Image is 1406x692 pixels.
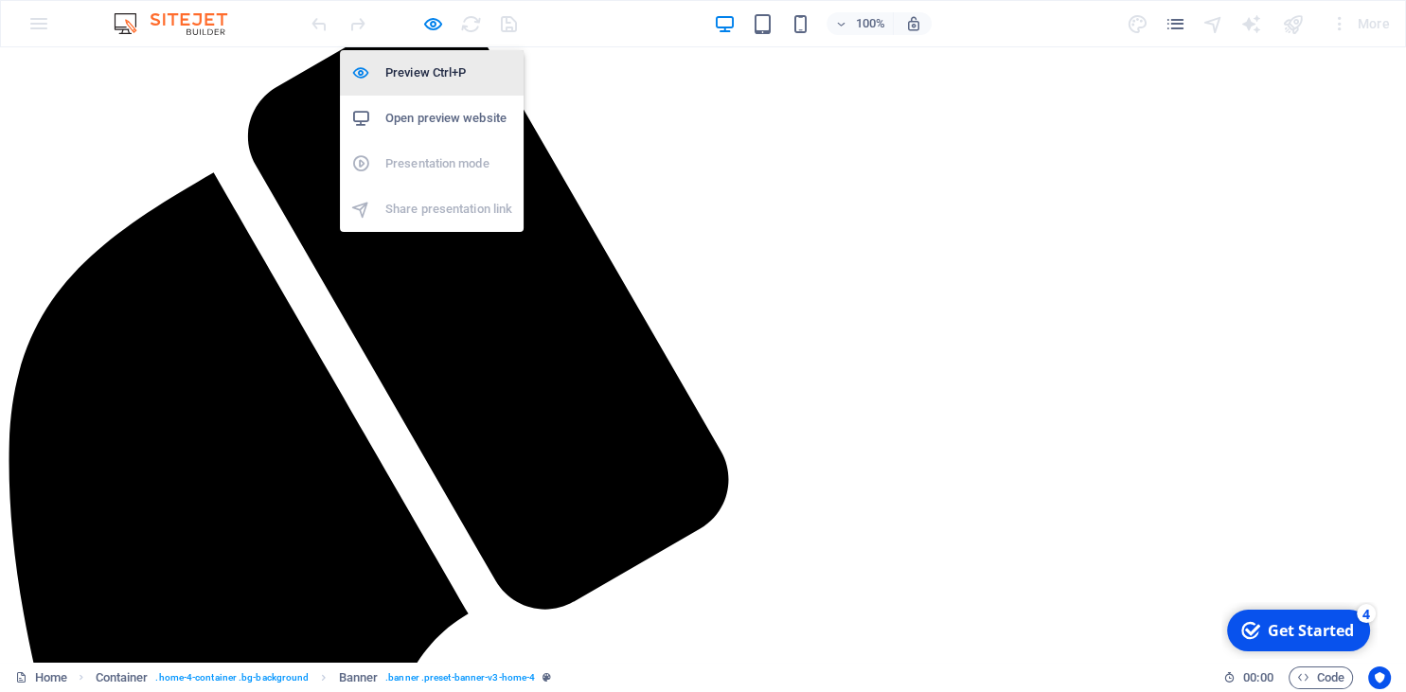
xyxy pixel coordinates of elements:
[1368,666,1391,689] button: Usercentrics
[155,666,309,689] span: . home-4-container .bg-background
[385,62,512,84] h6: Preview Ctrl+P
[1289,666,1353,689] button: Code
[827,12,894,35] button: 100%
[1164,13,1185,35] i: Pages (Ctrl+Alt+S)
[6,8,149,49] div: Get Started 4 items remaining, 20% complete
[385,666,535,689] span: . banner .preset-banner-v3-home-4
[339,666,379,689] span: Click to select. Double-click to edit
[385,107,512,130] h6: Open preview website
[1223,666,1273,689] h6: Session time
[1164,12,1186,35] button: pages
[135,2,154,21] div: 4
[1256,670,1259,684] span: :
[96,666,149,689] span: Click to select. Double-click to edit
[1297,666,1344,689] span: Code
[96,666,552,689] nav: breadcrumb
[904,15,921,32] i: On resize automatically adjust zoom level to fit chosen device.
[46,18,133,39] div: Get Started
[1243,666,1273,689] span: 00 00
[855,12,885,35] h6: 100%
[543,672,551,683] i: This element is a customizable preset
[109,12,251,35] img: Editor Logo
[15,666,67,689] a: Click to cancel selection. Double-click to open Pages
